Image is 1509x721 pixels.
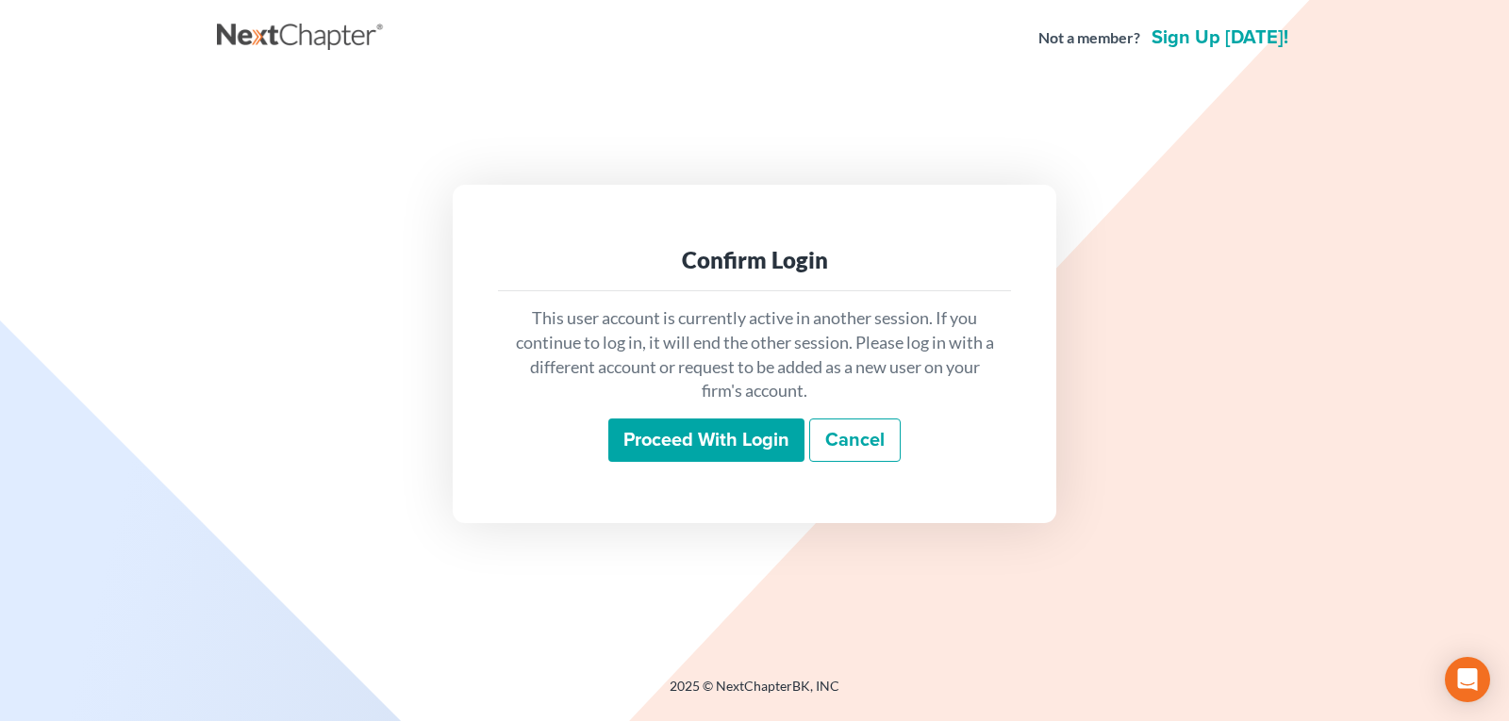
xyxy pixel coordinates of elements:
div: Open Intercom Messenger [1445,657,1490,702]
strong: Not a member? [1038,27,1140,49]
a: Cancel [809,418,901,462]
p: This user account is currently active in another session. If you continue to log in, it will end ... [513,306,996,403]
div: Confirm Login [513,245,996,275]
a: Sign up [DATE]! [1148,28,1292,47]
input: Proceed with login [608,418,804,462]
div: 2025 © NextChapterBK, INC [217,677,1292,711]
